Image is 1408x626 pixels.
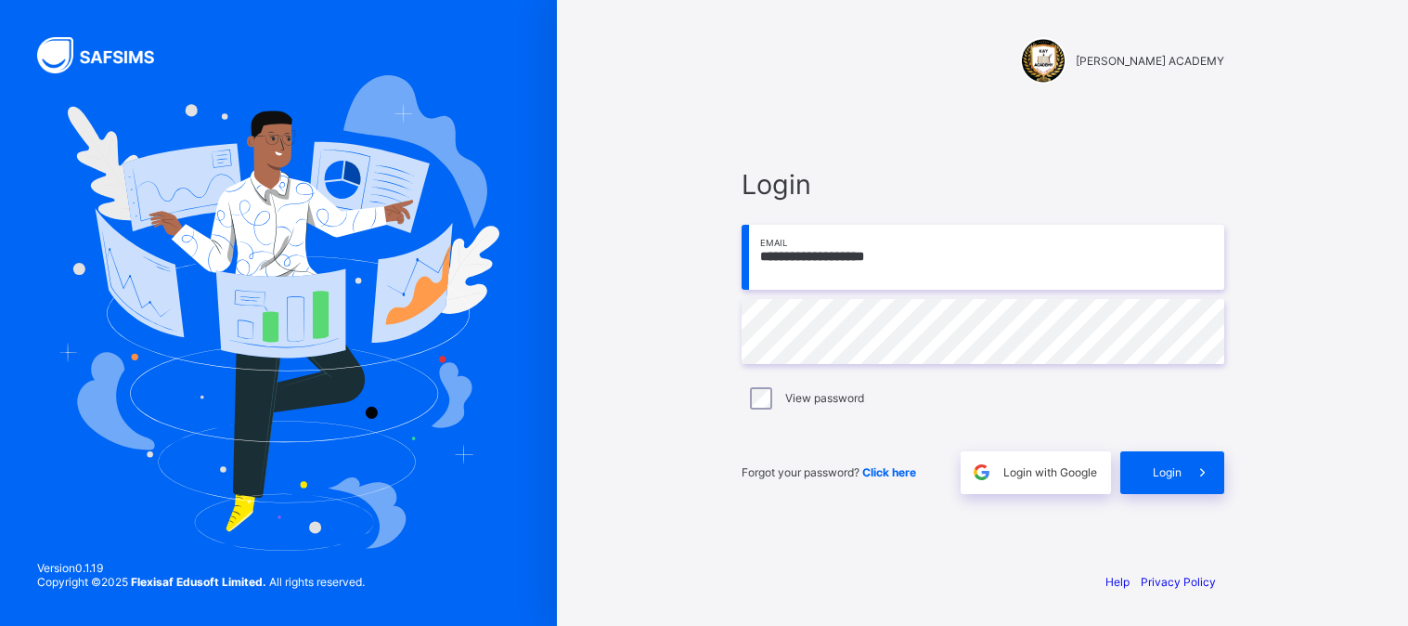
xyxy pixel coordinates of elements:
[131,575,266,589] strong: Flexisaf Edusoft Limited.
[1141,575,1216,589] a: Privacy Policy
[1105,575,1130,589] a: Help
[37,561,365,575] span: Version 0.1.19
[1003,465,1097,479] span: Login with Google
[971,462,992,483] img: google.396cfc9801f0270233282035f929180a.svg
[37,575,365,589] span: Copyright © 2025 All rights reserved.
[1153,465,1182,479] span: Login
[862,465,916,479] a: Click here
[742,465,916,479] span: Forgot your password?
[1076,54,1224,68] span: [PERSON_NAME] ACADEMY
[742,168,1224,201] span: Login
[58,75,499,551] img: Hero Image
[785,391,864,405] label: View password
[37,37,176,73] img: SAFSIMS Logo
